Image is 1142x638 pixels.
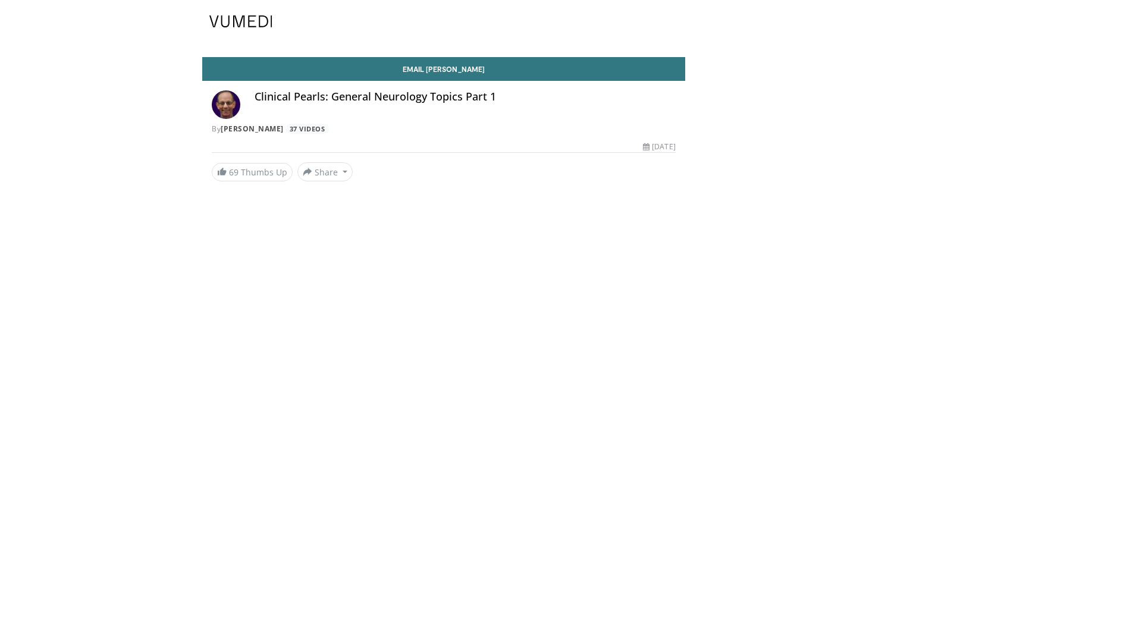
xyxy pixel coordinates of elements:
[212,163,293,181] a: 69 Thumbs Up
[229,166,239,178] span: 69
[202,57,685,81] a: Email [PERSON_NAME]
[255,90,676,103] h4: Clinical Pearls: General Neurology Topics Part 1
[221,124,284,134] a: [PERSON_NAME]
[297,162,353,181] button: Share
[285,124,329,134] a: 37 Videos
[212,124,676,134] div: By
[212,90,240,119] img: Avatar
[643,142,675,152] div: [DATE]
[209,15,272,27] img: VuMedi Logo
